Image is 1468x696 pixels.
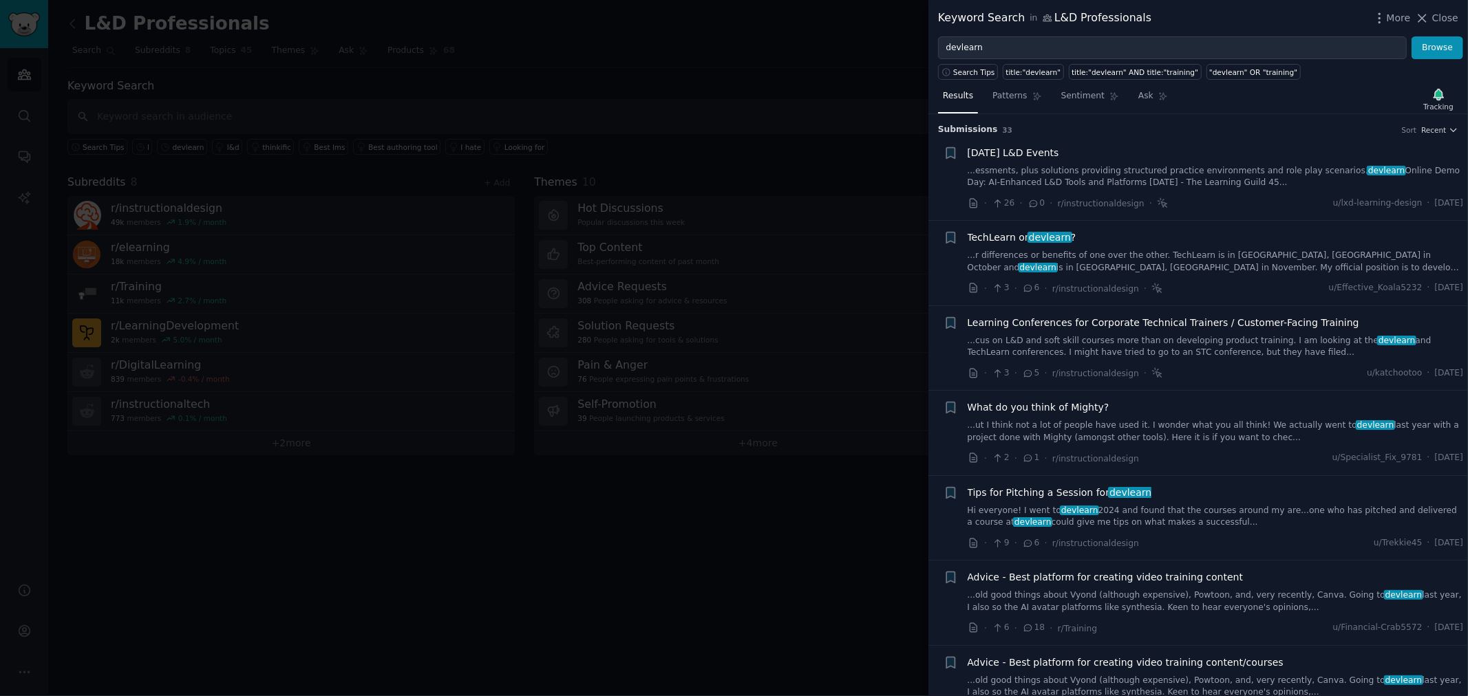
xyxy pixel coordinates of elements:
span: · [1144,281,1147,296]
a: Learning Conferences for Corporate Technical Trainers / Customer-Facing Training [968,316,1359,330]
a: Advice - Best platform for creating video training content [968,570,1244,585]
span: u/Financial-Crab5572 [1333,622,1423,634]
button: Browse [1412,36,1463,60]
span: Ask [1138,90,1153,102]
span: · [1045,281,1047,296]
span: · [1427,452,1430,464]
span: Search Tips [953,67,995,77]
span: · [1427,367,1430,380]
span: r/instructionaldesign [1052,539,1139,548]
a: "devlearn" OR "training" [1206,64,1301,80]
span: Recent [1421,125,1446,135]
span: · [1045,366,1047,380]
span: Submission s [938,124,998,136]
span: u/lxd-learning-design [1333,197,1423,210]
span: · [1014,621,1017,635]
span: r/instructionaldesign [1052,369,1139,378]
button: Tracking [1418,85,1458,113]
span: devlearn [1384,590,1423,600]
button: Recent [1421,125,1458,135]
div: Tracking [1423,102,1454,111]
div: Sort [1402,125,1417,135]
span: devlearn [1356,420,1395,430]
span: · [1050,196,1052,210]
span: 6 [1022,537,1039,550]
span: devlearn [1108,487,1153,498]
a: Ask [1134,85,1173,113]
span: · [1427,197,1430,210]
a: Advice - Best platform for creating video training content/courses [968,655,1284,670]
span: · [1020,196,1023,210]
span: · [984,536,987,550]
span: · [1427,622,1430,634]
a: ...old good things about Vyond (although expensive), Powtoon, and, very recently, Canva. Going to... [968,589,1464,613]
span: 3 [992,367,1009,380]
span: · [984,196,987,210]
span: 26 [992,197,1014,210]
div: title:"devlearn" [1006,67,1061,77]
span: in [1030,12,1037,25]
span: 2 [992,452,1009,464]
a: Results [938,85,978,113]
span: 6 [992,622,1009,634]
a: ...cus on L&D and soft skill courses more than on developing product training. I am looking at th... [968,335,1464,359]
a: ...ut I think not a lot of people have used it. I wonder what you all think! We actually went tod... [968,420,1464,444]
span: r/instructionaldesign [1052,284,1139,294]
span: r/Training [1058,624,1098,633]
a: What do you think of Mighty? [968,400,1109,415]
span: · [984,281,987,296]
span: [DATE] [1435,537,1463,550]
span: 5 [1022,367,1039,380]
span: devlearn [1028,232,1072,243]
span: · [984,451,987,466]
a: title:"devlearn" [1003,64,1064,80]
span: [DATE] [1435,197,1463,210]
span: · [1014,451,1017,466]
span: · [1050,621,1052,635]
span: · [984,621,987,635]
span: 0 [1028,197,1045,210]
span: Sentiment [1061,90,1105,102]
span: · [1149,196,1152,210]
span: devlearn [1019,263,1058,272]
span: · [1144,366,1147,380]
span: 9 [992,537,1009,550]
span: More [1387,11,1411,25]
span: · [1427,282,1430,294]
span: 18 [1022,622,1045,634]
span: u/Specialist_Fix_9781 [1332,452,1423,464]
div: title:"devlearn" AND title:"training" [1072,67,1198,77]
span: 1 [1022,452,1039,464]
button: Search Tips [938,64,998,80]
a: ...essments, plus solutions providing structured practice environments and role play scenarios.de... [968,165,1464,189]
span: r/instructionaldesign [1058,199,1145,208]
span: 6 [1022,282,1039,294]
span: u/Trekkie45 [1374,537,1423,550]
span: devlearn [1377,336,1416,345]
span: · [1014,536,1017,550]
a: TechLearn ordevlearn? [968,230,1076,245]
a: [DATE] L&D Events [968,146,1059,160]
span: · [1045,451,1047,466]
span: · [1045,536,1047,550]
span: devlearn [1367,166,1406,175]
button: Close [1415,11,1458,25]
span: TechLearn or ? [968,230,1076,245]
span: [DATE] [1435,452,1463,464]
a: title:"devlearn" AND title:"training" [1069,64,1202,80]
div: Keyword Search L&D Professionals [938,10,1151,27]
a: Sentiment [1056,85,1124,113]
span: 3 [992,282,1009,294]
span: Tips for Pitching a Session for [968,486,1152,500]
span: u/katchootoo [1367,367,1422,380]
span: Patterns [992,90,1027,102]
a: Patterns [988,85,1046,113]
a: Tips for Pitching a Session fordevlearn [968,486,1152,500]
span: [DATE] [1435,367,1463,380]
span: devlearn [1384,675,1423,685]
